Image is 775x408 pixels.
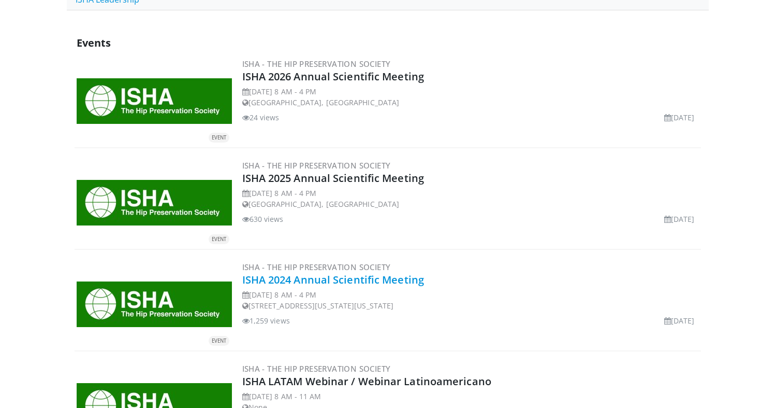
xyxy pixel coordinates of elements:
a: ISHA - The Hip Preservation Society [242,59,391,69]
small: EVENT [212,134,226,141]
a: EVENT [77,180,232,226]
img: a9f71565-a949-43e5-a8b1-6790787a27eb.jpg.300x170_q85_autocrop_double_scale_upscale_version-0.2.jpg [77,78,232,124]
a: EVENT [77,282,232,327]
a: ISHA 2025 Annual Scientific Meeting [242,171,425,185]
a: ISHA 2026 Annual Scientific Meeting [242,69,425,83]
span: Events [77,36,111,50]
div: [DATE] 8 AM - 4 PM [GEOGRAPHIC_DATA], [GEOGRAPHIC_DATA] [242,86,699,108]
a: ISHA - The Hip Preservation Society [242,160,391,171]
a: EVENT [77,78,232,124]
li: 1,259 views [242,315,290,326]
img: a9f71565-a949-43e5-a8b1-6790787a27eb.jpg.300x170_q85_autocrop_double_scale_upscale_version-0.2.jpg [77,180,232,226]
a: ISHA - The Hip Preservation Society [242,262,391,272]
li: [DATE] [664,214,695,224]
div: [DATE] 8 AM - 4 PM [GEOGRAPHIC_DATA], [GEOGRAPHIC_DATA] [242,188,699,209]
small: EVENT [212,236,226,243]
a: ISHA 2024 Annual Scientific Meeting [242,273,425,287]
li: 630 views [242,214,284,224]
li: 24 views [242,112,280,123]
a: ISHA - The Hip Preservation Society [242,363,391,374]
img: a9f71565-a949-43e5-a8b1-6790787a27eb.jpg.300x170_q85_autocrop_double_scale_upscale_version-0.2.jpg [77,282,232,327]
small: EVENT [212,337,226,344]
div: [DATE] 8 AM - 4 PM [STREET_ADDRESS][US_STATE][US_STATE] [242,289,699,311]
li: [DATE] [664,315,695,326]
a: ISHA LATAM Webinar / Webinar Latinoamericano [242,374,491,388]
li: [DATE] [664,112,695,123]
